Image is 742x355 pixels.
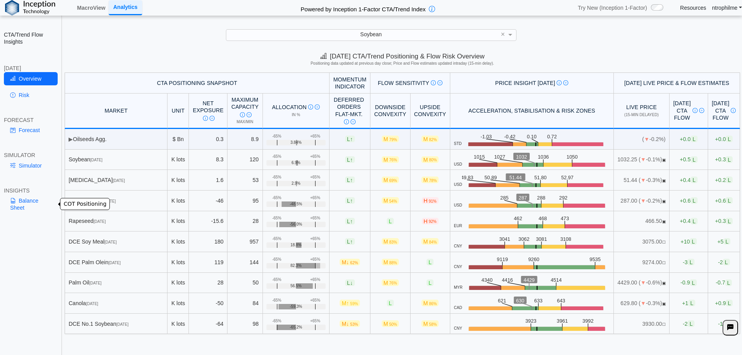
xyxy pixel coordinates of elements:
span: -1 [718,320,730,327]
div: Palm Oil [69,279,164,286]
span: OPEN: Market session is currently open. [662,302,666,306]
a: MacroView [74,1,109,14]
span: ↓ [350,279,353,286]
div: -65% [272,319,281,323]
td: 629.80 ( -0.3%) [614,293,670,314]
span: L [687,259,694,265]
span: 2.9% [291,181,300,186]
div: -65% [272,196,281,200]
span: 62% [350,261,358,265]
text: 621 [499,298,507,304]
span: MYR [454,285,462,290]
span: 79% [389,138,397,142]
text: 9260 [529,257,540,263]
td: 50 [227,273,263,293]
span: +0.9 [715,300,733,306]
span: L [345,218,355,224]
div: FORECAST [4,117,58,124]
th: CTA Positioning Snapshot [65,72,330,94]
span: M [421,300,439,306]
text: 3108 [562,236,573,242]
span: [DATE] CTA/Trend Positioning & Flow Risk Overview [320,53,485,60]
div: -65% [272,134,281,139]
div: DCE No.1 Soybean [69,320,164,327]
div: -65% [272,298,281,303]
img: Read More [315,104,320,110]
img: Info [693,108,698,113]
span: +0.6 [715,197,733,204]
td: 0.3 [189,129,227,150]
td: -46 [189,191,227,211]
text: -1.03 [481,134,492,140]
span: ↑ [350,198,353,204]
span: × [501,31,505,38]
span: M [382,197,399,204]
span: L [345,238,355,245]
span: M [340,259,360,265]
span: M [421,156,439,163]
td: 28 [189,273,227,293]
text: 473 [561,215,569,221]
span: H [422,197,439,204]
a: Balance Sheet [4,194,58,214]
span: -56.0% [290,222,302,227]
text: 50.89 [485,175,497,180]
span: 76% [389,281,397,285]
span: M [382,238,399,245]
text: 468 [539,215,547,221]
div: DCE Palm Olein [69,259,164,266]
span: L [724,238,731,245]
div: +65% [310,154,320,159]
span: 84% [429,240,437,244]
span: OPEN: Market session is currently open. [662,199,666,203]
span: M [340,320,360,327]
text: 633 [535,298,543,304]
span: 86% [429,302,437,306]
span: L [723,259,730,265]
span: ▼ [640,300,646,306]
th: MARKET [65,94,168,129]
span: +0.4 [680,218,697,224]
a: Overview [4,72,58,85]
span: 18.8% [291,243,301,247]
div: +65% [310,257,320,262]
span: -0.9 [680,279,697,286]
span: M [382,156,399,163]
span: +10 [680,238,697,245]
th: [DATE] Live Price & Flow Estimates [614,72,740,94]
text: 1036 [538,154,549,160]
text: 49.83 [461,175,474,180]
span: +0.6 [680,197,697,204]
span: -59.3% [290,304,302,309]
span: 54% [389,199,397,203]
text: 630 [517,298,525,304]
span: M [421,238,439,245]
span: ↑ [350,218,353,224]
span: ↑ [350,136,353,142]
text: 287 [519,195,527,201]
span: L [345,279,355,286]
img: Read More [563,80,568,85]
span: OPEN: Market session is currently open. [662,281,666,285]
div: -65% [272,237,281,241]
th: Live Price [614,94,670,129]
div: SIMULATOR [4,152,58,159]
span: ▶ [69,136,73,142]
span: L [691,197,698,204]
span: +0.2 [715,177,733,183]
td: 28 [227,211,263,232]
div: +65% [310,319,320,323]
span: 88% [389,261,397,265]
span: Max/Min [237,120,254,124]
text: 0.72 [548,134,558,140]
span: -3 [683,259,694,265]
span: -2 [718,259,730,265]
td: 3075.00 [614,231,670,252]
span: CNY [454,265,462,269]
div: [DATE] [4,65,58,72]
span: L [427,279,434,286]
span: +0.3 [715,218,733,224]
span: -48.5% [290,202,302,207]
span: CNY [454,244,462,249]
span: in % [292,113,300,117]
